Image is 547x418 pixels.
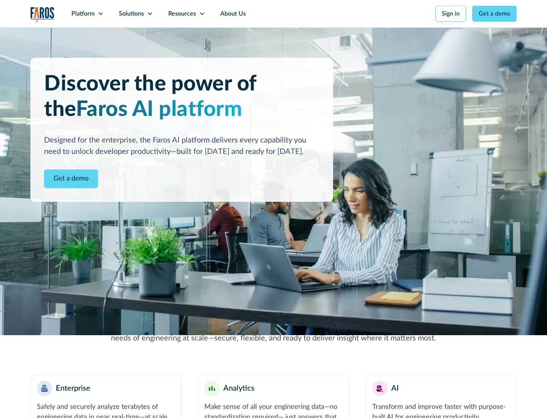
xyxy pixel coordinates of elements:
[391,383,399,394] div: AI
[472,6,517,22] a: Get a demo
[41,385,47,392] img: Enterprise building blocks or structure icon
[168,9,196,18] div: Resources
[56,383,90,394] div: Enterprise
[435,6,466,22] a: Sign in
[30,7,55,22] a: home
[223,383,255,394] div: Analytics
[119,9,144,18] div: Solutions
[209,386,215,391] img: Minimalist bar chart analytics icon
[30,7,55,22] img: Logo of the analytics and reporting company Faros.
[76,99,242,120] span: Faros AI platform
[44,169,98,188] a: Contact Modal
[44,135,319,157] div: Designed for the enterprise, the Faros AI platform delivers every capability you need to unlock d...
[374,382,386,394] img: AI robot or assistant icon
[71,9,95,18] div: Platform
[44,71,319,122] h1: Discover the power of the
